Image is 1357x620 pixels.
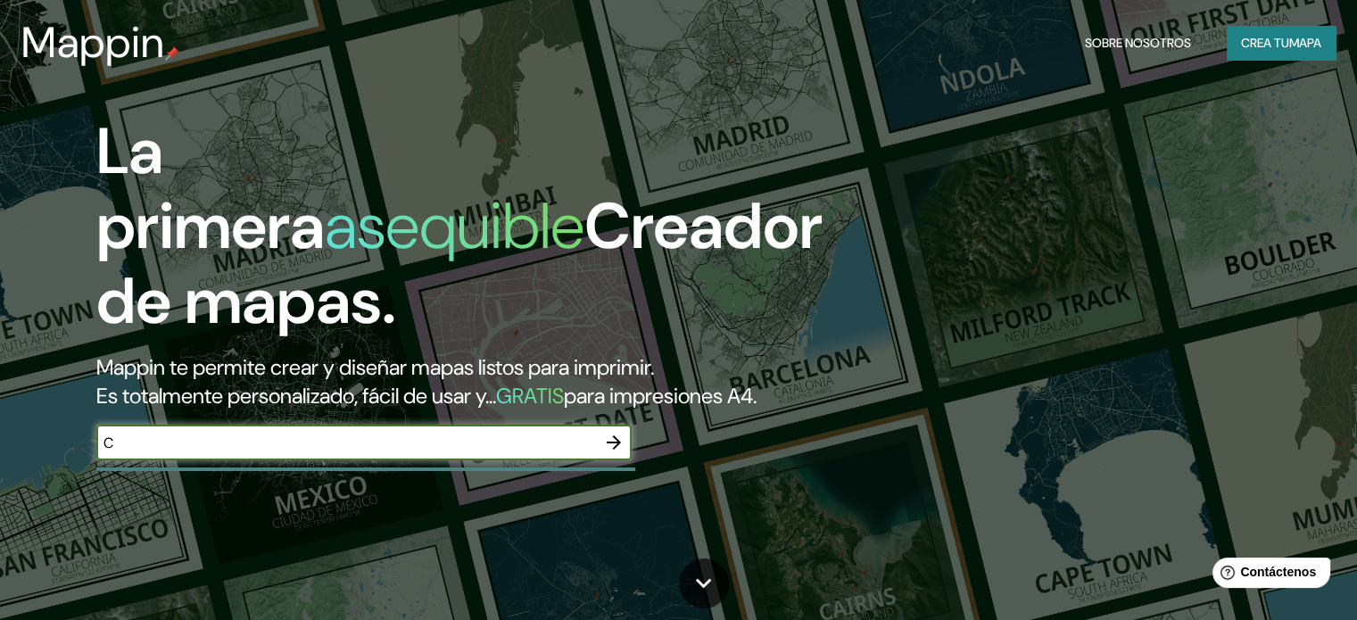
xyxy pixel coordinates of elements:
[96,382,496,409] font: Es totalmente personalizado, fácil de usar y...
[96,353,654,381] font: Mappin te permite crear y diseñar mapas listos para imprimir.
[96,110,325,268] font: La primera
[564,382,757,409] font: para impresiones A4.
[1198,550,1337,600] iframe: Lanzador de widgets de ayuda
[1078,26,1198,60] button: Sobre nosotros
[1085,35,1191,51] font: Sobre nosotros
[165,46,179,61] img: pin de mapeo
[96,185,823,343] font: Creador de mapas.
[1227,26,1336,60] button: Crea tumapa
[496,382,564,409] font: GRATIS
[96,433,596,453] input: Elige tu lugar favorito
[21,14,165,70] font: Mappin
[1289,35,1321,51] font: mapa
[1241,35,1289,51] font: Crea tu
[325,185,584,268] font: asequible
